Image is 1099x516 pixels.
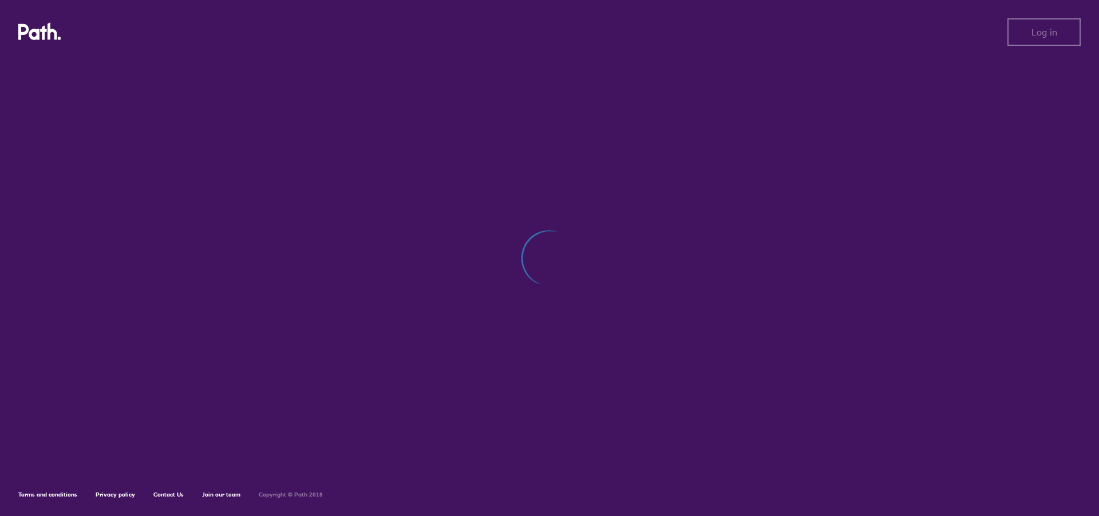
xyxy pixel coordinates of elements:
a: Contact Us [153,491,184,498]
a: Privacy policy [96,491,135,498]
button: Log in [1007,18,1081,46]
span: Log in [1031,27,1057,37]
a: Join our team [202,491,240,498]
h6: Copyright © Path 2018 [259,491,323,498]
a: Terms and conditions [18,491,77,498]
